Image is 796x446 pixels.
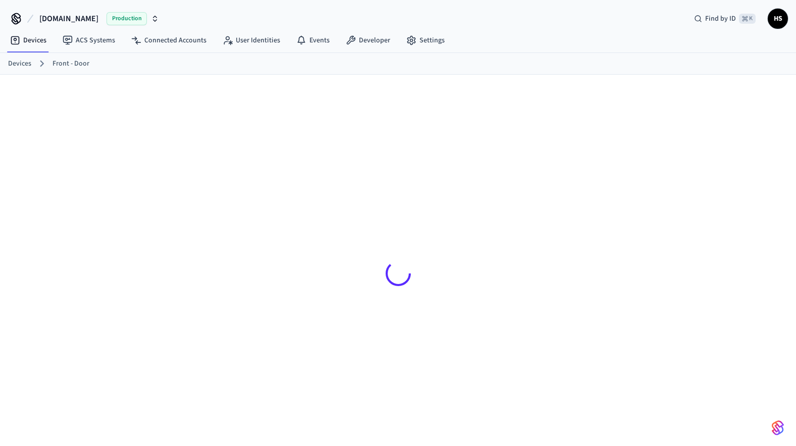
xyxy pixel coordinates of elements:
[123,31,215,49] a: Connected Accounts
[338,31,398,49] a: Developer
[8,59,31,69] a: Devices
[2,31,55,49] a: Devices
[52,59,89,69] a: Front - Door
[398,31,453,49] a: Settings
[39,13,98,25] span: [DOMAIN_NAME]
[768,9,788,29] button: HS
[772,420,784,436] img: SeamLogoGradient.69752ec5.svg
[769,10,787,28] span: HS
[107,12,147,25] span: Production
[55,31,123,49] a: ACS Systems
[215,31,288,49] a: User Identities
[288,31,338,49] a: Events
[705,14,736,24] span: Find by ID
[739,14,756,24] span: ⌘ K
[686,10,764,28] div: Find by ID⌘ K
